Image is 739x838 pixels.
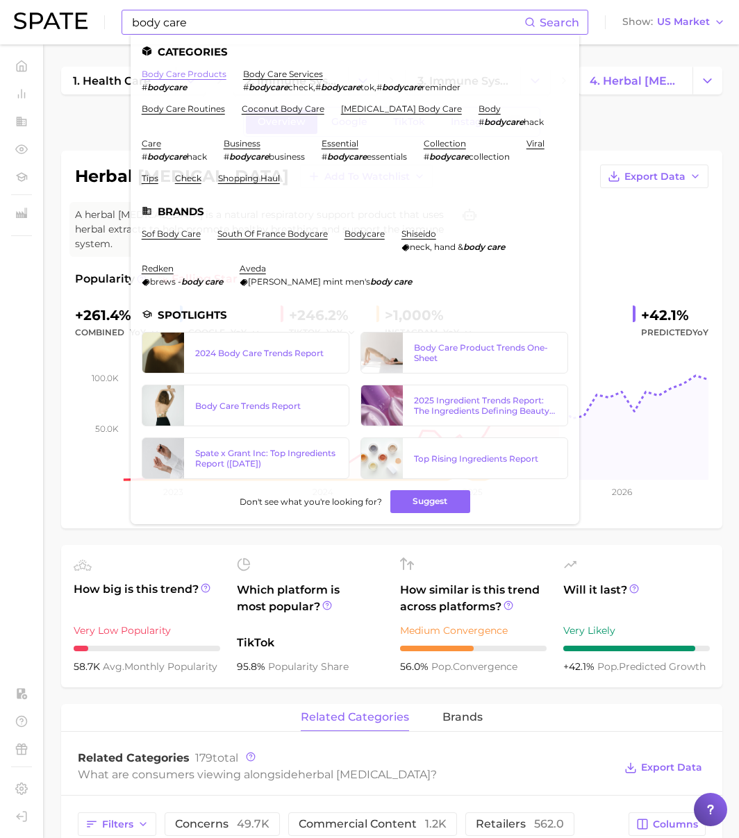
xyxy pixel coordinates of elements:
a: body care services [243,69,323,79]
div: combined [75,324,169,341]
span: # [142,82,147,92]
span: Show [622,18,653,26]
a: redken [142,263,174,274]
span: Search [540,16,579,29]
button: ShowUS Market [619,13,729,31]
span: [PERSON_NAME] mint men's [248,276,370,287]
span: total [195,751,238,764]
a: bodycare [344,228,385,239]
a: 1. health care [61,67,176,94]
span: popularity share [268,660,349,673]
tspan: 2026 [612,487,632,497]
span: Export Data [641,762,702,773]
span: retailers [476,819,564,830]
a: sof body care [142,228,201,239]
span: # [243,82,249,92]
a: aveda [240,263,266,274]
div: +261.4% [75,304,169,326]
span: convergence [431,660,517,673]
div: Very Low Popularity [74,622,220,639]
em: care [394,276,412,287]
span: neck, hand & [410,242,463,252]
div: 2025 Ingredient Trends Report: The Ingredients Defining Beauty in [DATE] [414,395,556,416]
span: Columns [653,819,698,830]
span: Don't see what you're looking for? [240,496,382,507]
span: brands [442,711,483,723]
div: , , [243,82,460,92]
div: Body Care Trends Report [195,401,338,411]
a: body [479,103,501,114]
span: A herbal [MEDICAL_DATA] is a natural respiratory support product that uses herbal extracts to hel... [75,208,453,251]
span: # [315,82,321,92]
li: Categories [142,46,568,58]
span: 56.0% [400,660,431,673]
span: monthly popularity [103,660,217,673]
span: Related Categories [78,751,190,764]
span: How big is this trend? [74,581,220,615]
a: coconut body care [242,103,324,114]
img: SPATE [14,12,88,29]
span: related categories [301,711,409,723]
span: Will it last? [563,582,710,615]
a: body care routines [142,103,225,114]
a: essential [322,138,358,149]
button: Columns [629,812,706,836]
div: 9 / 10 [563,646,710,651]
em: bodycare [147,82,187,92]
span: 179 [195,751,213,764]
a: south of france bodycare [217,228,328,239]
span: 49.7k [237,817,269,830]
button: Suggest [390,490,470,513]
span: US Market [657,18,710,26]
span: +42.1% [563,660,597,673]
a: 4. herbal [MEDICAL_DATA] [578,67,692,94]
a: Body Care Product Trends One-Sheet [360,332,568,374]
a: 2025 Ingredient Trends Report: The Ingredients Defining Beauty in [DATE] [360,385,568,426]
div: Medium Convergence [400,622,547,639]
span: 1.2k [425,817,447,830]
a: collection [424,138,466,149]
div: 1 / 10 [74,646,220,651]
span: YoY [692,327,708,337]
span: # [479,117,484,127]
span: hack [187,151,207,162]
span: brews - [150,276,181,287]
span: # [224,151,229,162]
span: 562.0 [534,817,564,830]
div: 2024 Body Care Trends Report [195,348,338,358]
a: Log out. Currently logged in with e-mail yumi.toki@spate.nyc. [11,806,32,827]
span: collection [469,151,510,162]
a: [MEDICAL_DATA] body care [341,103,462,114]
span: Popularity [75,271,135,287]
a: viral [526,138,545,149]
span: How similar is this trend across platforms? [400,582,547,615]
div: What are consumers viewing alongside ? [78,765,614,784]
span: essentials [367,151,407,162]
span: # [322,151,327,162]
div: Body Care Product Trends One-Sheet [414,342,556,363]
a: body care products [142,69,226,79]
div: Spate x Grant Inc: Top Ingredients Report ([DATE]) [195,448,338,469]
a: Top Rising Ingredients Report [360,437,568,479]
em: care [487,242,505,252]
a: care [142,138,161,149]
em: bodycare [229,151,269,162]
em: bodycare [249,82,288,92]
em: body [370,276,392,287]
button: Change Category [692,67,722,94]
span: 58.7k [74,660,103,673]
h1: herbal [MEDICAL_DATA] [75,168,289,185]
em: body [463,242,485,252]
span: Predicted [641,324,708,341]
div: 5 / 10 [400,646,547,651]
em: bodycare [429,151,469,162]
span: check [288,82,313,92]
div: +42.1% [641,304,708,326]
span: TikTok [237,635,383,651]
button: Filters [78,812,156,836]
em: bodycare [484,117,524,127]
span: reminder [422,82,460,92]
a: 2024 Body Care Trends Report [142,332,349,374]
em: bodycare [382,82,422,92]
span: 1. health care [73,74,151,87]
